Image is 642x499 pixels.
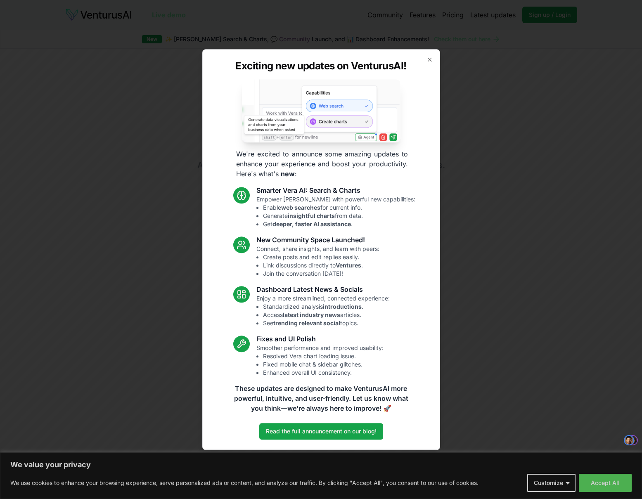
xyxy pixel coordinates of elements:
[263,311,390,319] li: Access articles.
[336,262,361,269] strong: Ventures
[256,334,384,344] h3: Fixes and UI Polish
[281,170,295,178] strong: new
[263,303,390,311] li: Standardized analysis .
[272,220,351,227] strong: deeper, faster AI assistance
[256,195,415,228] p: Empower [PERSON_NAME] with powerful new capabilities:
[229,383,414,413] p: These updates are designed to make VenturusAI more powerful, intuitive, and user-friendly. Let us...
[230,149,415,179] p: We're excited to announce some amazing updates to enhance your experience and boost your producti...
[256,294,390,327] p: Enjoy a more streamlined, connected experience:
[263,270,379,278] li: Join the conversation [DATE]!
[256,344,384,377] p: Smoother performance and improved usability:
[281,204,320,211] strong: web searches
[263,319,390,327] li: See topics.
[263,253,379,261] li: Create posts and edit replies easily.
[263,203,415,212] li: Enable for current info.
[242,79,400,142] img: Vera AI
[263,360,384,369] li: Fixed mobile chat & sidebar glitches.
[235,59,406,73] h2: Exciting new updates on VenturusAI!
[259,423,383,440] a: Read the full announcement on our blog!
[283,311,340,318] strong: latest industry news
[263,220,415,228] li: Get .
[256,284,390,294] h3: Dashboard Latest News & Socials
[256,235,379,245] h3: New Community Space Launched!
[263,369,384,377] li: Enhanced overall UI consistency.
[256,185,415,195] h3: Smarter Vera AI: Search & Charts
[288,212,335,219] strong: insightful charts
[273,319,340,326] strong: trending relevant social
[263,212,415,220] li: Generate from data.
[323,303,362,310] strong: introductions
[263,261,379,270] li: Link discussions directly to .
[263,352,384,360] li: Resolved Vera chart loading issue.
[256,245,379,278] p: Connect, share insights, and learn with peers:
